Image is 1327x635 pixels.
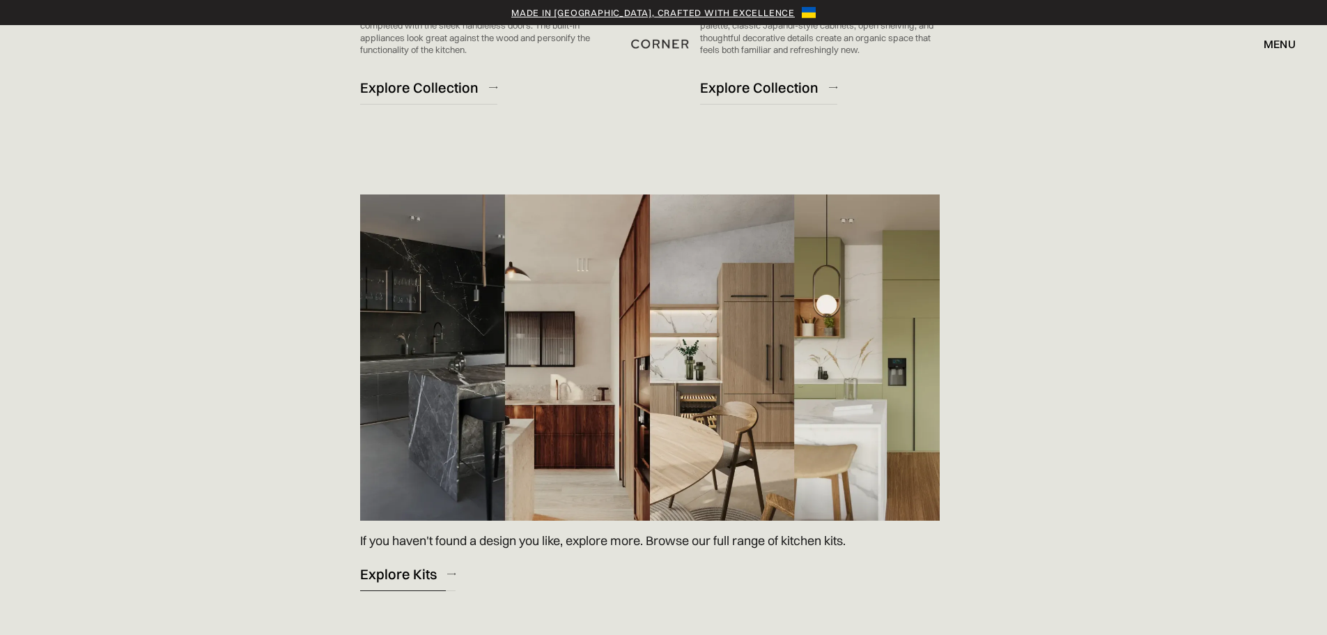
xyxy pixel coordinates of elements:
[511,6,795,20] a: Made in [GEOGRAPHIC_DATA], crafted with excellence
[360,70,497,105] a: Explore Collection
[1250,32,1296,56] div: menu
[616,35,711,53] a: home
[360,557,456,591] a: Explore Kits
[700,78,818,97] div: Explore Collection
[700,70,837,105] a: Explore Collection
[1264,38,1296,49] div: menu
[360,531,846,550] p: If you haven't found a design you like, explore more. Browse our full range of kitchen kits.
[360,78,479,97] div: Explore Collection
[360,565,437,583] div: Explore Kits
